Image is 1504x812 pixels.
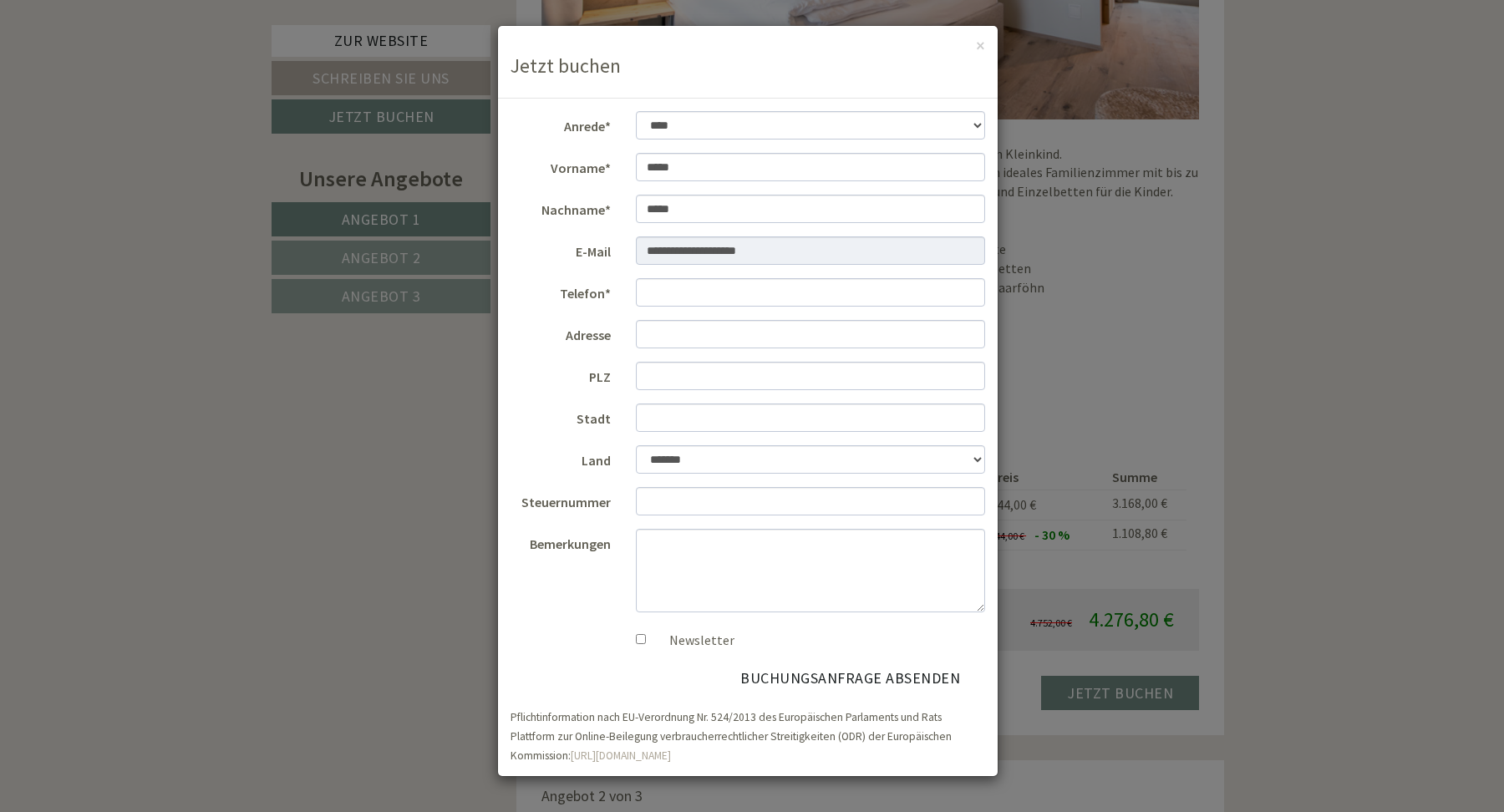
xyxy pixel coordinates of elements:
small: 21:18 [25,81,257,93]
a: [URL][DOMAIN_NAME] [571,749,671,763]
label: Stadt [498,403,623,429]
label: Bemerkungen [498,529,623,554]
label: Telefon* [498,278,623,303]
label: PLZ [498,362,623,387]
div: Guten Tag, wie können wir Ihnen helfen? [13,45,266,96]
button: × [976,37,985,54]
div: Inso Sonnenheim [25,48,257,62]
label: Adresse [498,320,623,345]
label: Steuernummer [498,487,623,512]
label: Vorname* [498,153,623,178]
button: Senden [551,435,658,469]
label: Newsletter [653,631,734,650]
div: Dienstag [290,13,369,41]
label: Nachname* [498,195,623,220]
label: Land [498,445,623,470]
label: Anrede* [498,111,623,136]
button: Buchungsanfrage absenden [715,662,985,694]
h3: Jetzt buchen [511,55,985,77]
small: Pflichtinformation nach EU-Verordnung Nr. 524/2013 des Europäischen Parlaments und Rats Plattform... [511,710,952,763]
label: E-Mail [498,236,623,261]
